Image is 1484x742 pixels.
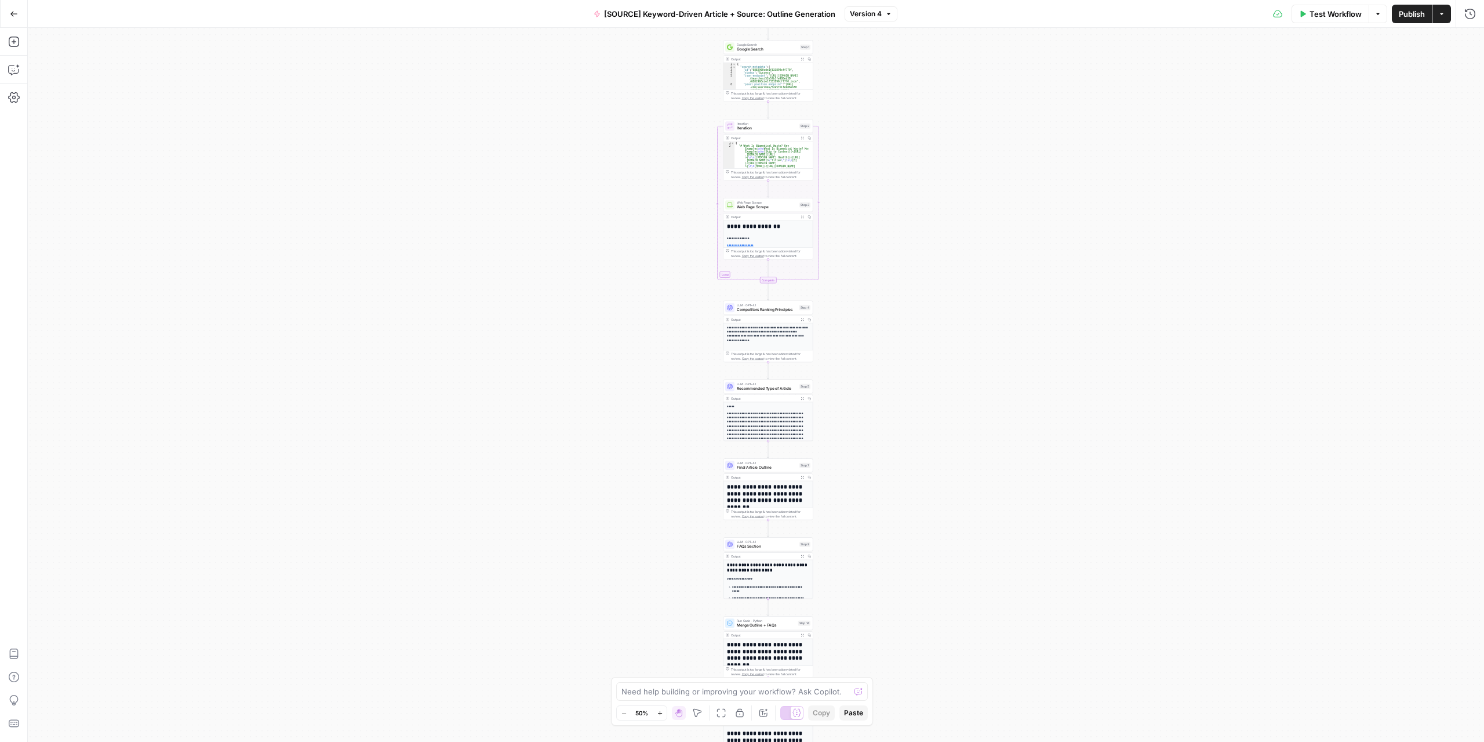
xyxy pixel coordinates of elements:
button: Paste [839,705,868,721]
div: Output [731,475,797,480]
div: Step 7 [799,463,810,468]
span: LLM · GPT-4.1 [737,382,797,386]
span: 50% [635,708,648,718]
span: Copy the output [742,515,764,518]
span: [SOURCE] Keyword-Driven Article + Source: Outline Generation [604,8,835,20]
span: LLM · GPT-4.1 [737,303,797,307]
span: Recommended Type of Article [737,386,797,392]
g: Edge from step_2 to step_3 [768,180,769,197]
span: Merge Outline + FAQs [737,622,796,628]
span: Paste [844,708,863,718]
div: 4 [723,71,736,74]
div: This output is too large & has been abbreviated for review. to view the full content. [731,170,810,179]
button: Test Workflow [1292,5,1369,23]
div: 1 [723,63,736,66]
div: This output is too large & has been abbreviated for review. to view the full content. [731,509,810,519]
div: Step 1 [800,45,810,50]
div: LoopIterationIterationStep 2Output[ "# What Is Biomedical Waste? Key Examples\n\nWhat Is Biomedic... [723,119,813,180]
g: Edge from step_4 to step_5 [768,362,769,379]
div: Output [731,317,797,322]
button: Publish [1392,5,1432,23]
g: Edge from start to step_1 [768,23,769,39]
div: Google SearchGoogle SearchStep 1Output{ "search_metadata":{ "id":"6882960cde1f333899cff770", "sta... [723,40,813,102]
span: Toggle code folding, rows 1 through 29 [733,63,736,66]
g: Edge from step_2-iteration-end to step_4 [768,283,769,300]
span: Toggle code folding, rows 2 through 12 [733,66,736,68]
g: Edge from step_9 to step_14 [768,599,769,616]
span: Copy the output [742,175,764,179]
span: LLM · GPT-4.1 [737,461,797,465]
div: Output [731,396,797,401]
span: Competitors Ranking Principles [737,307,797,313]
div: Complete [760,277,777,283]
div: Output [731,215,797,219]
div: Step 5 [799,384,810,389]
div: Step 4 [799,305,811,310]
div: 6 [723,83,736,95]
span: Copy the output [742,254,764,258]
div: Step 14 [798,621,811,626]
div: This output is too large & has been abbreviated for review. to view the full content. [731,667,810,676]
span: Iteration [737,125,797,131]
div: This output is too large & has been abbreviated for review. to view the full content. [731,249,810,258]
span: Google Search [737,42,798,47]
div: This output is too large & has been abbreviated for review. to view the full content. [731,352,810,361]
span: Copy the output [742,96,764,100]
span: Web Page Scrape [737,204,797,210]
span: Test Workflow [1310,8,1362,20]
div: 1 [723,142,734,144]
div: 2 [723,66,736,68]
div: This output is too large & has been abbreviated for review. to view the full content. [731,91,810,100]
div: Output [731,554,797,559]
span: Version 4 [850,9,882,19]
div: Step 3 [799,202,810,208]
span: Final Article Outline [737,465,797,470]
span: Run Code · Python [737,618,796,623]
g: Edge from step_7 to step_9 [768,520,769,537]
button: Copy [808,705,835,721]
button: Version 4 [845,6,897,21]
span: Web Page Scrape [737,200,797,205]
div: Complete [723,277,813,283]
div: 3 [723,68,736,71]
span: Copy [813,708,830,718]
div: Output [731,633,797,638]
span: Toggle code folding, rows 1 through 3 [731,142,734,144]
span: Iteration [737,121,797,126]
div: Output [731,57,797,61]
button: [SOURCE] Keyword-Driven Article + Source: Outline Generation [587,5,842,23]
span: Google Search [737,46,798,52]
g: Edge from step_5 to step_7 [768,441,769,458]
div: 5 [723,74,736,83]
span: Copy the output [742,672,764,676]
g: Edge from step_1 to step_2 [768,102,769,118]
span: Publish [1399,8,1425,20]
span: LLM · GPT-4.1 [737,540,797,544]
div: Step 2 [799,124,810,129]
span: Copy the output [742,357,764,360]
div: Step 9 [799,542,810,547]
div: Output [731,136,797,140]
span: FAQs Section [737,544,797,549]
